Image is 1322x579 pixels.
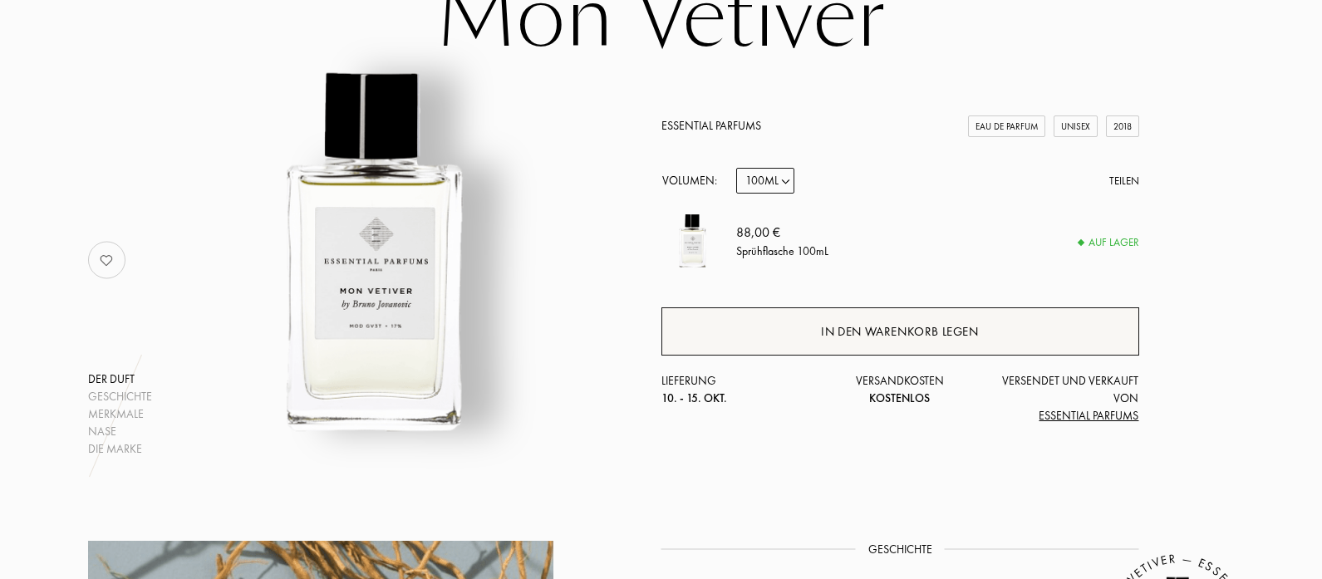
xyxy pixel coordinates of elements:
div: Versendet und verkauft von [980,372,1139,424]
div: Eau de Parfum [968,115,1045,138]
div: Unisex [1054,115,1098,138]
span: Kostenlos [869,390,930,405]
div: 88,00 € [736,223,828,243]
div: Geschichte [88,388,152,405]
div: Merkmale [88,405,152,423]
img: Mon Vetiver Essential Parfums [169,47,580,458]
div: Der Duft [88,370,152,388]
img: no_like_p.png [90,243,123,277]
span: 10. - 15. Okt. [661,390,727,405]
div: Teilen [1109,173,1139,189]
div: Auf Lager [1079,234,1139,251]
div: Lieferung [661,372,821,407]
img: Mon Vetiver Essential Parfums [661,210,724,272]
div: Sprühflasche 100mL [736,243,828,260]
div: Volumen: [661,168,726,194]
div: Die Marke [88,440,152,458]
div: Versandkosten [820,372,980,407]
div: In den Warenkorb legen [821,322,978,341]
div: Nase [88,423,152,440]
div: 2018 [1106,115,1139,138]
a: Essential Parfums [661,118,761,133]
span: Essential Parfums [1039,408,1138,423]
